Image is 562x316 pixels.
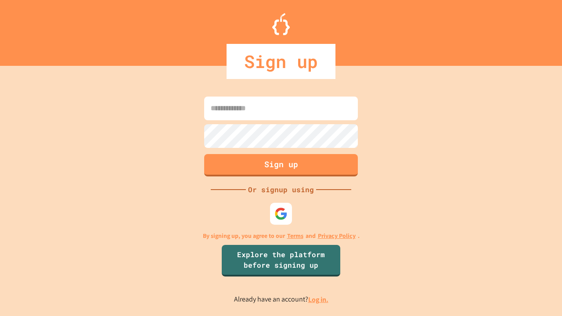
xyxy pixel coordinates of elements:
[272,13,290,35] img: Logo.svg
[246,184,316,195] div: Or signup using
[203,231,360,241] p: By signing up, you agree to our and .
[234,294,328,305] p: Already have an account?
[308,295,328,304] a: Log in.
[318,231,356,241] a: Privacy Policy
[274,207,288,220] img: google-icon.svg
[222,245,340,276] a: Explore the platform before signing up
[227,44,335,79] div: Sign up
[287,231,303,241] a: Terms
[204,154,358,176] button: Sign up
